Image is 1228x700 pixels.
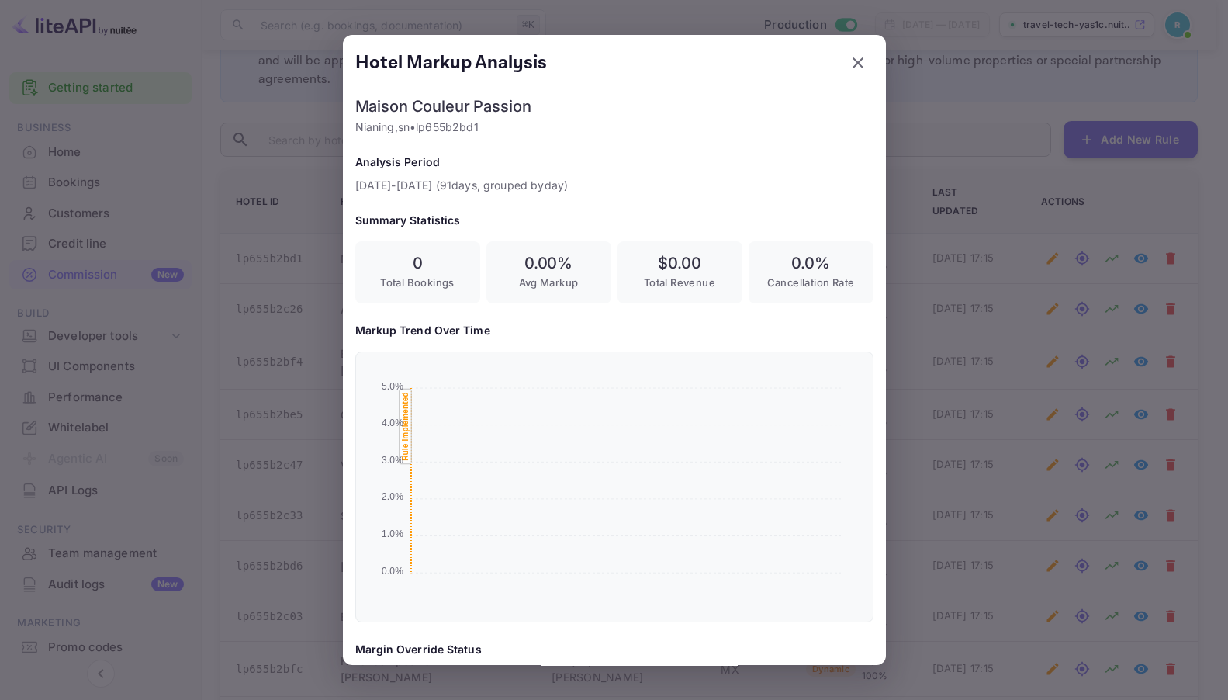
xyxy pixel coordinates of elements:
h6: Maison Couleur Passion [355,97,873,116]
text: Rule Implemented [400,393,409,462]
h6: Analysis Period [355,154,873,171]
h6: Markup Trend Over Time [355,323,873,340]
tspan: 0.0% [382,566,403,577]
p: [DATE] - [DATE] ( 91 days, grouped by day ) [355,177,873,193]
tspan: 1.0% [382,529,403,540]
span: Total Revenue [644,276,715,289]
span: Total Bookings [380,276,455,289]
h6: 0 [368,254,468,272]
tspan: 2.0% [382,492,403,503]
h6: Summary Statistics [355,212,873,229]
tspan: 5.0% [382,381,403,392]
p: Nianing , sn • lp655b2bd1 [355,119,873,135]
h6: 0.0 % [761,254,861,272]
h6: Margin Override Status [355,642,873,659]
h5: Hotel Markup Analysis [355,50,547,75]
h6: 0.00 % [499,254,599,272]
span: Avg Markup [519,276,579,289]
span: Cancellation Rate [767,276,855,289]
tspan: 3.0% [382,455,403,466]
h6: $ 0.00 [630,254,730,272]
tspan: 4.0% [382,418,403,429]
